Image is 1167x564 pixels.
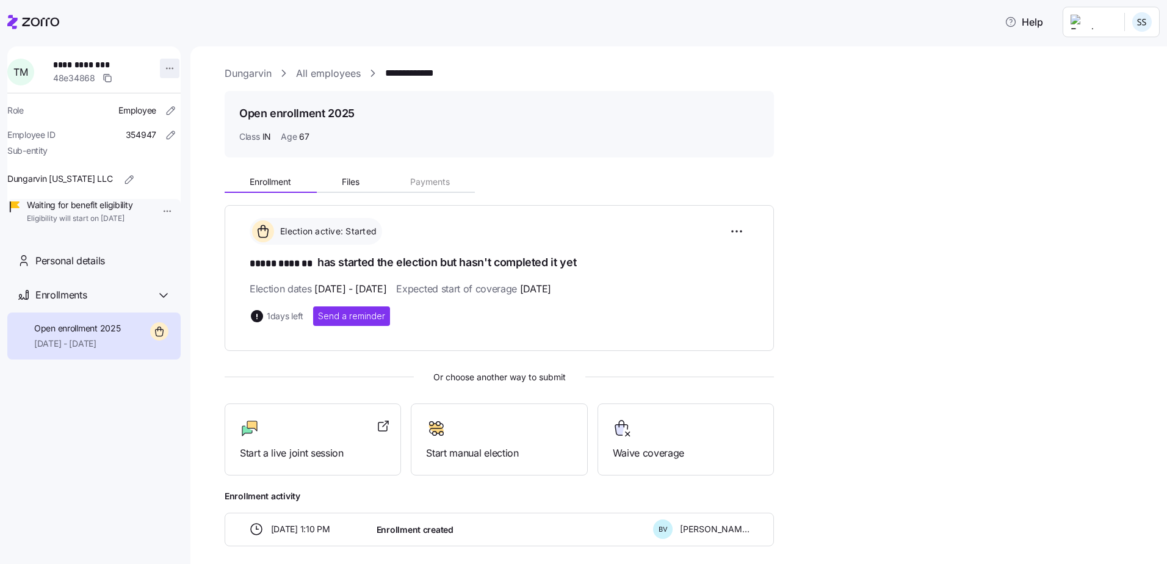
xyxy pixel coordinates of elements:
[342,178,359,186] span: Files
[13,67,27,77] span: T M
[7,173,112,185] span: Dungarvin [US_STATE] LLC
[1005,15,1043,29] span: Help
[281,131,297,143] span: Age
[53,72,95,84] span: 48e34868
[225,371,774,384] span: Or choose another way to submit
[276,225,377,237] span: Election active: Started
[7,129,56,141] span: Employee ID
[296,66,361,81] a: All employees
[27,214,132,224] span: Eligibility will start on [DATE]
[377,524,453,536] span: Enrollment created
[313,306,390,326] button: Send a reminder
[267,310,303,322] span: 1 days left
[225,66,272,81] a: Dungarvin
[250,255,749,272] h1: has started the election but hasn't completed it yet
[34,338,120,350] span: [DATE] - [DATE]
[7,104,24,117] span: Role
[240,446,386,461] span: Start a live joint session
[239,131,260,143] span: Class
[659,526,668,533] span: B V
[7,145,48,157] span: Sub-entity
[35,253,105,269] span: Personal details
[410,178,450,186] span: Payments
[1071,15,1115,29] img: Employer logo
[520,281,551,297] span: [DATE]
[35,287,87,303] span: Enrollments
[262,131,271,143] span: IN
[426,446,572,461] span: Start manual election
[225,490,774,502] span: Enrollment activity
[995,10,1053,34] button: Help
[1132,12,1152,32] img: b3a65cbeab486ed89755b86cd886e362
[396,281,551,297] span: Expected start of coverage
[299,131,309,143] span: 67
[250,178,291,186] span: Enrollment
[271,523,330,535] span: [DATE] 1:10 PM
[680,523,750,535] span: [PERSON_NAME]
[314,281,386,297] span: [DATE] - [DATE]
[250,281,386,297] span: Election dates
[118,104,156,117] span: Employee
[318,310,385,322] span: Send a reminder
[613,446,759,461] span: Waive coverage
[239,106,355,121] h1: Open enrollment 2025
[126,129,156,141] span: 354947
[34,322,120,334] span: Open enrollment 2025
[27,199,132,211] span: Waiting for benefit eligibility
